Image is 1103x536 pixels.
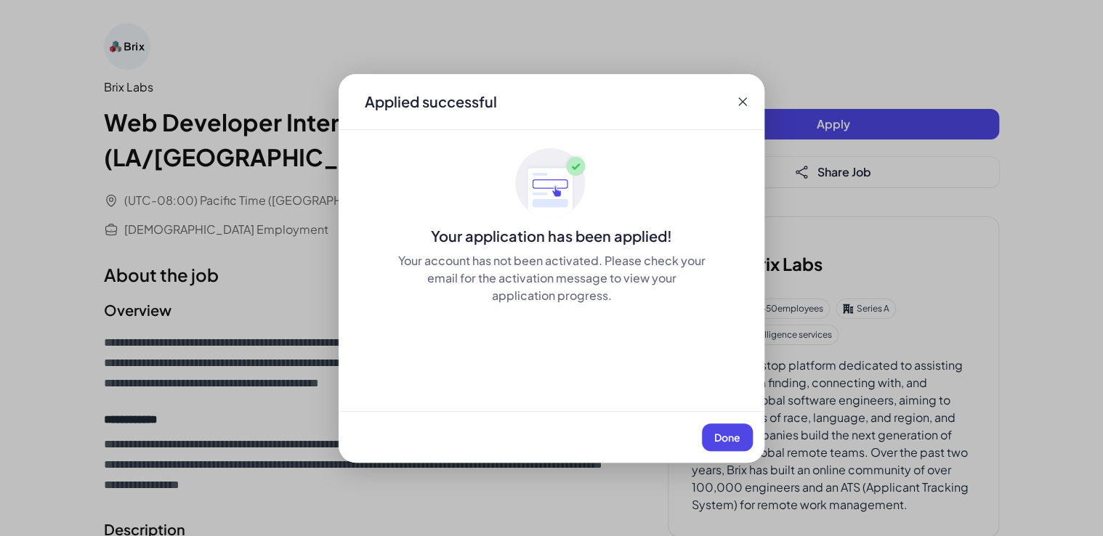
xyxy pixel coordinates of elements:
[339,226,764,246] div: Your application has been applied!
[365,92,497,112] div: Applied successful
[702,423,753,451] button: Done
[714,431,740,444] span: Done
[397,252,706,304] div: Your account has not been activated. Please check your email for the activation message to view y...
[515,147,588,220] img: ApplyedMaskGroup3.svg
